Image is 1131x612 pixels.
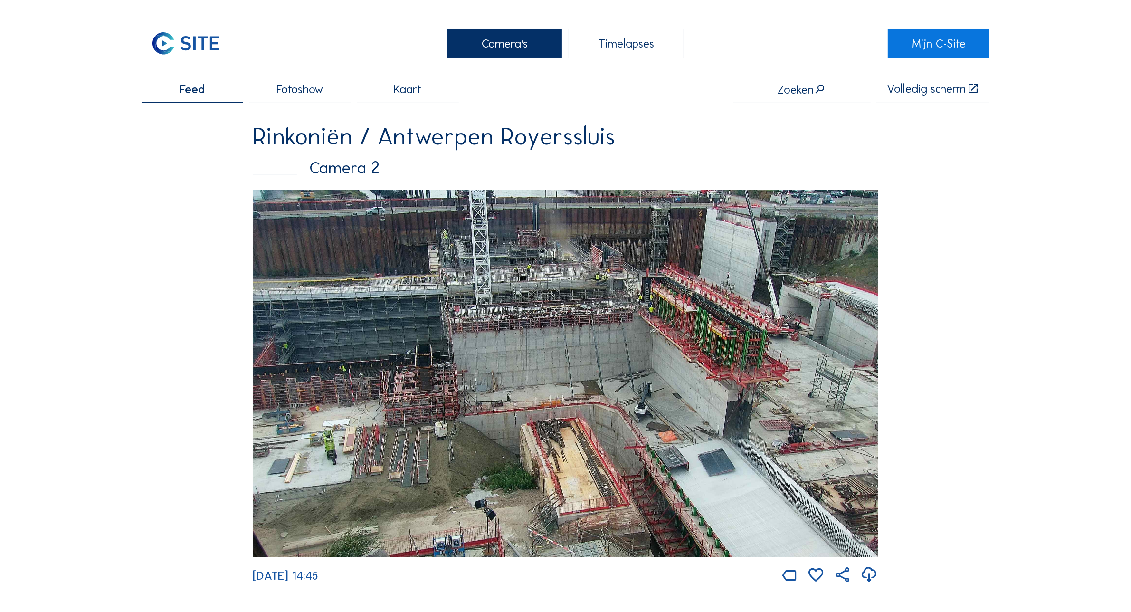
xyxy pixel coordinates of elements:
[142,29,243,58] a: C-SITE Logo
[394,83,422,95] span: Kaart
[447,29,562,58] div: Camera's
[142,29,230,58] img: C-SITE Logo
[253,160,878,176] div: Camera 2
[253,568,318,583] span: [DATE] 14:45
[887,83,966,95] div: Volledig scherm
[253,124,878,148] div: Rinkoniën / Antwerpen Royerssluis
[569,29,684,58] div: Timelapses
[276,83,323,95] span: Fotoshow
[888,29,989,58] a: Mijn C-Site
[180,83,205,95] span: Feed
[253,190,878,557] img: Image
